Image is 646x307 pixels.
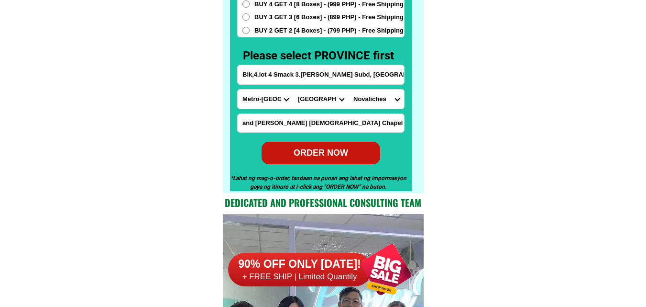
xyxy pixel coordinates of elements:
span: BUY 3 GET 3 [6 Boxes] - (899 PHP) - Free Shipping [254,12,404,22]
input: BUY 4 GET 4 [8 Boxes] - (999 PHP) - Free Shipping [242,0,250,8]
input: BUY 2 GET 2 [4 Boxes] - (799 PHP) - Free Shipping [242,27,250,34]
input: BUY 3 GET 3 [6 Boxes] - (899 PHP) - Free Shipping [242,13,250,21]
span: BUY 2 GET 2 [4 Boxes] - (799 PHP) - Free Shipping [254,26,404,35]
h3: Please select PROVINCE first [243,47,404,64]
select: Select province [238,90,293,109]
h5: *Lahat ng mag-o-order, tandaan na punan ang lahat ng impormasyon gaya ng itinuro at i-click ang "... [225,174,412,191]
select: Select district [293,90,349,109]
h6: + FREE SHIP | Limited Quantily [228,272,372,282]
input: Input LANDMARKOFLOCATION [238,114,404,132]
select: Select commune [349,90,404,109]
div: ORDER NOW [262,147,380,159]
h6: 90% OFF ONLY [DATE]! [228,257,372,272]
h2: Dedicated and professional consulting team [223,195,424,210]
input: Input address [238,65,404,84]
